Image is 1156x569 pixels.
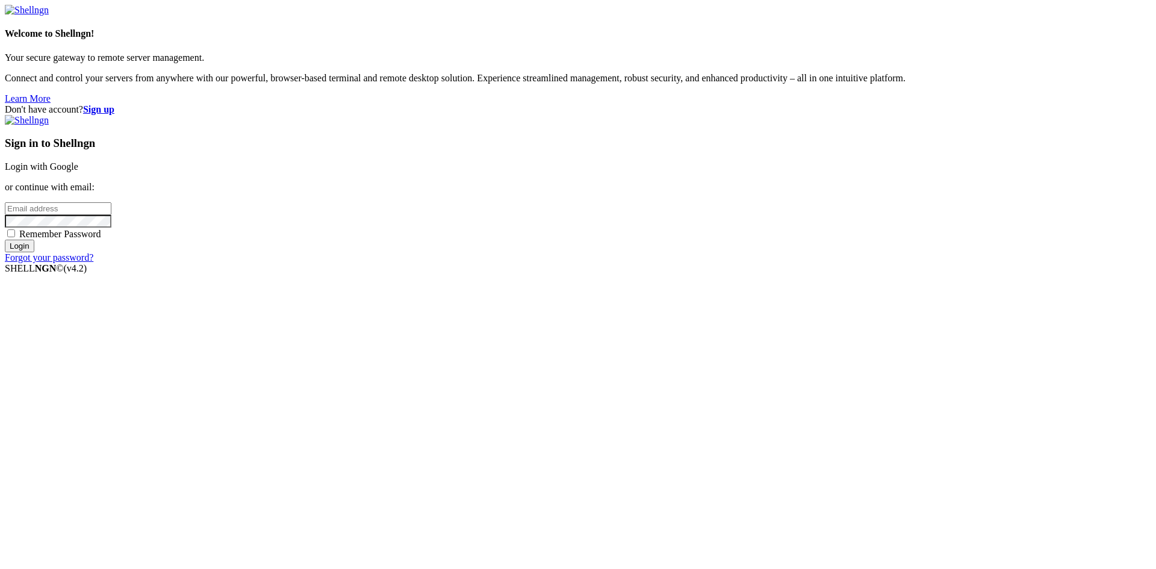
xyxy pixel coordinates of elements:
h4: Welcome to Shellngn! [5,28,1151,39]
b: NGN [35,263,57,273]
div: Don't have account? [5,104,1151,115]
span: Remember Password [19,229,101,239]
a: Forgot your password? [5,252,93,263]
img: Shellngn [5,5,49,16]
p: Your secure gateway to remote server management. [5,52,1151,63]
a: Sign up [83,104,114,114]
img: Shellngn [5,115,49,126]
span: SHELL © [5,263,87,273]
a: Learn More [5,93,51,104]
p: or continue with email: [5,182,1151,193]
input: Login [5,240,34,252]
input: Remember Password [7,229,15,237]
h3: Sign in to Shellngn [5,137,1151,150]
p: Connect and control your servers from anywhere with our powerful, browser-based terminal and remo... [5,73,1151,84]
span: 4.2.0 [64,263,87,273]
a: Login with Google [5,161,78,172]
input: Email address [5,202,111,215]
